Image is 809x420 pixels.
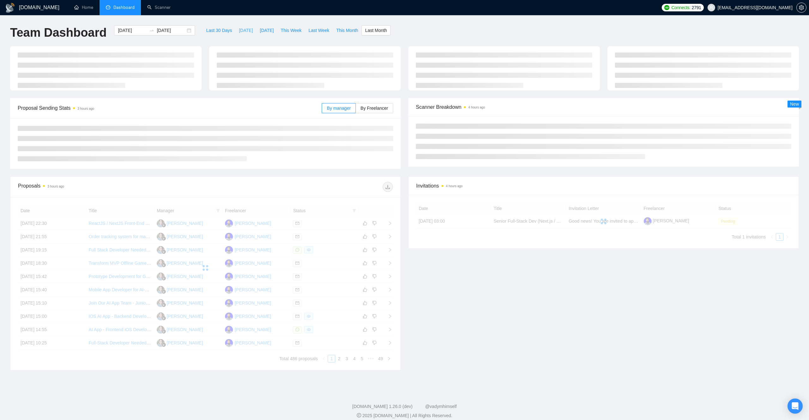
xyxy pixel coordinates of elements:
[77,107,94,110] time: 3 hours ago
[446,184,463,188] time: 4 hours ago
[797,5,806,10] span: setting
[18,104,322,112] span: Proposal Sending Stats
[362,25,390,35] button: Last Month
[149,28,154,33] span: to
[281,27,301,34] span: This Week
[365,27,387,34] span: Last Month
[47,185,64,188] time: 3 hours ago
[74,5,93,10] a: homeHome
[206,27,232,34] span: Last 30 Days
[106,5,110,9] span: dashboard
[147,5,171,10] a: searchScanner
[327,106,350,111] span: By manager
[239,27,253,34] span: [DATE]
[308,27,329,34] span: Last Week
[256,25,277,35] button: [DATE]
[709,5,714,10] span: user
[157,27,186,34] input: End date
[235,25,256,35] button: [DATE]
[118,27,147,34] input: Start date
[10,25,106,40] h1: Team Dashboard
[113,5,135,10] span: Dashboard
[203,25,235,35] button: Last 30 Days
[305,25,333,35] button: Last Week
[352,404,413,409] a: [DOMAIN_NAME] 1.26.0 (dev)
[357,413,361,417] span: copyright
[361,106,388,111] span: By Freelancer
[5,3,15,13] img: logo
[664,5,669,10] img: upwork-logo.png
[277,25,305,35] button: This Week
[260,27,274,34] span: [DATE]
[671,4,690,11] span: Connects:
[790,102,799,107] span: New
[416,103,791,111] span: Scanner Breakdown
[425,404,457,409] a: @vadymhimself
[788,398,803,414] div: Open Intercom Messenger
[5,412,804,419] div: 2025 [DOMAIN_NAME] | All Rights Reserved.
[796,5,806,10] a: setting
[692,4,701,11] span: 2791
[333,25,362,35] button: This Month
[149,28,154,33] span: swap-right
[18,182,205,192] div: Proposals
[336,27,358,34] span: This Month
[796,3,806,13] button: setting
[468,106,485,109] time: 4 hours ago
[416,182,791,190] span: Invitations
